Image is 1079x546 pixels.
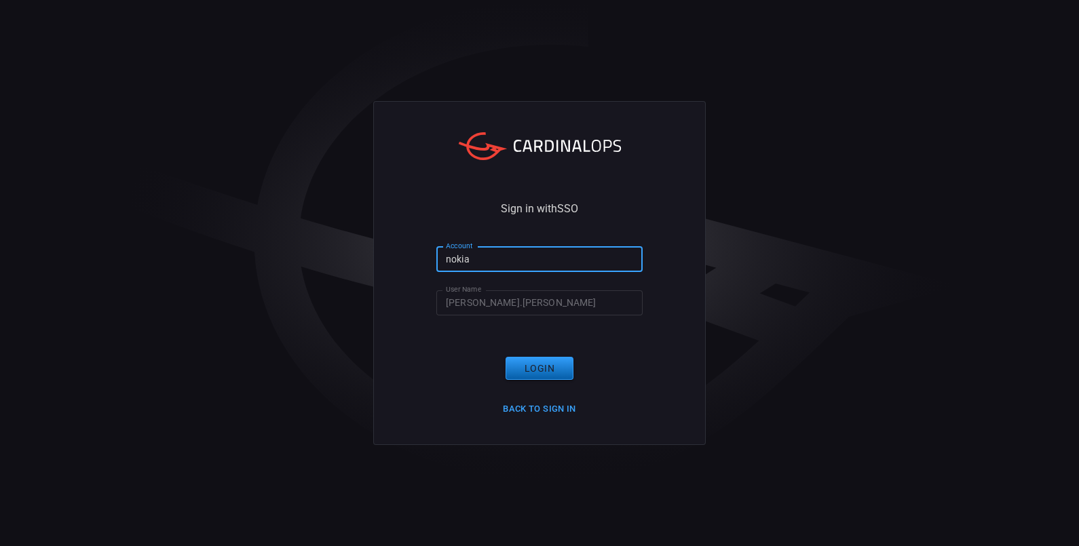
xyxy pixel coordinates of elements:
input: Type your user name [436,290,643,315]
button: Login [506,357,573,381]
label: User Name [446,284,481,294]
span: Sign in with SSO [501,203,578,214]
input: Type your account [436,247,643,272]
button: Back to Sign in [495,399,584,420]
label: Account [446,241,473,251]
